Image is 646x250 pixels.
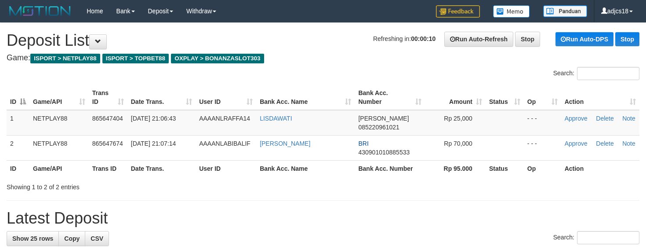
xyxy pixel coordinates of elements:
a: Delete [596,115,613,122]
span: [DATE] 21:07:14 [131,140,176,147]
label: Search: [553,231,639,244]
a: LISDAWATI [260,115,292,122]
span: AAAANLRAFFA14 [199,115,250,122]
input: Search: [577,67,639,80]
th: ID: activate to sort column descending [7,85,29,110]
th: Op [524,160,561,176]
span: CSV [91,235,103,242]
th: User ID: activate to sort column ascending [196,85,256,110]
th: Bank Acc. Name [256,160,355,176]
th: Action: activate to sort column ascending [561,85,639,110]
th: Status: activate to sort column ascending [486,85,524,110]
a: [PERSON_NAME] [260,140,310,147]
h1: Deposit List [7,32,639,49]
span: AAAANLABIBALIF [199,140,250,147]
td: 2 [7,135,29,160]
span: OXPLAY > BONANZASLOT303 [171,54,264,63]
span: ISPORT > TOPBET88 [102,54,169,63]
a: Approve [565,140,588,147]
a: Copy [58,231,85,246]
td: NETPLAY88 [29,110,89,136]
a: Stop [615,32,639,46]
a: Note [622,140,635,147]
div: Showing 1 to 2 of 2 entries [7,179,263,191]
a: Delete [596,140,613,147]
a: Show 25 rows [7,231,59,246]
h1: Latest Deposit [7,210,639,227]
td: - - - [524,110,561,136]
td: NETPLAY88 [29,135,89,160]
span: [DATE] 21:06:43 [131,115,176,122]
label: Search: [553,67,639,80]
span: 865647404 [92,115,123,122]
th: Bank Acc. Number: activate to sort column ascending [355,85,425,110]
span: ISPORT > NETPLAY88 [30,54,100,63]
th: Date Trans. [127,160,196,176]
span: Refreshing in: [373,35,436,42]
th: Trans ID [89,160,127,176]
span: BRI [358,140,368,147]
th: Amount: activate to sort column ascending [425,85,486,110]
span: 865647674 [92,140,123,147]
th: Action [561,160,639,176]
a: Stop [515,32,540,47]
th: ID [7,160,29,176]
th: Bank Acc. Number [355,160,425,176]
th: Trans ID: activate to sort column ascending [89,85,127,110]
td: - - - [524,135,561,160]
a: Note [622,115,635,122]
span: Show 25 rows [12,235,53,242]
th: User ID [196,160,256,176]
th: Rp 95.000 [425,160,486,176]
th: Date Trans.: activate to sort column ascending [127,85,196,110]
input: Search: [577,231,639,244]
th: Status [486,160,524,176]
h4: Game: [7,54,639,62]
span: Copy 430901010885533 to clipboard [358,149,410,156]
a: Approve [565,115,588,122]
th: Game/API [29,160,89,176]
a: CSV [85,231,109,246]
th: Game/API: activate to sort column ascending [29,85,89,110]
span: Copy 085220961021 to clipboard [358,124,399,131]
img: panduan.png [543,5,587,17]
img: Button%20Memo.svg [493,5,530,18]
span: Rp 70,000 [444,140,472,147]
img: Feedback.jpg [436,5,480,18]
a: Run Auto-DPS [555,32,613,46]
img: MOTION_logo.png [7,4,73,18]
th: Bank Acc. Name: activate to sort column ascending [256,85,355,110]
th: Op: activate to sort column ascending [524,85,561,110]
span: [PERSON_NAME] [358,115,409,122]
strong: 00:00:10 [411,35,436,42]
span: Copy [64,235,80,242]
a: Run Auto-Refresh [444,32,513,47]
td: 1 [7,110,29,136]
span: Rp 25,000 [444,115,472,122]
